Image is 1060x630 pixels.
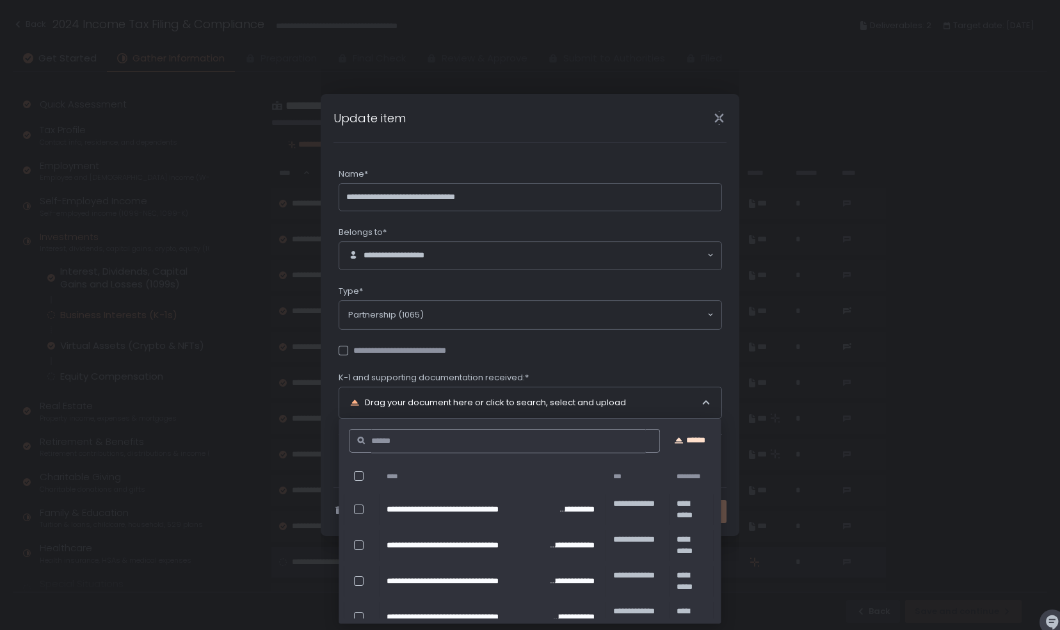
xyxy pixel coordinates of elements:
div: Search for option [339,242,721,270]
div: Search for option [339,301,721,329]
span: Type* [339,286,363,297]
span: Partnership (1065) [348,309,424,321]
input: Search for option [444,250,706,262]
span: K-1 and supporting documentation received:* [339,372,529,384]
h1: Update item [333,109,406,127]
div: Close [698,111,739,125]
span: Name* [339,168,368,180]
button: Mark as not applicable [333,505,442,516]
span: Belongs to* [339,227,387,238]
input: Search for option [424,309,706,321]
